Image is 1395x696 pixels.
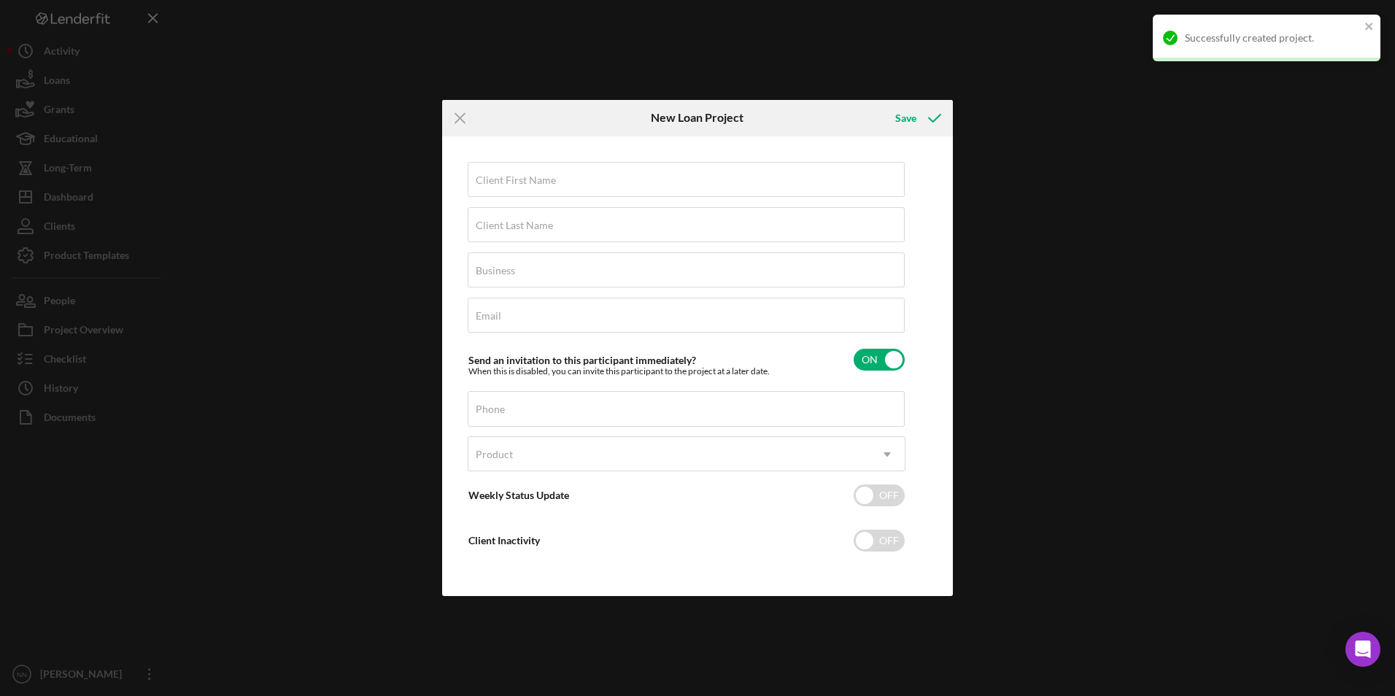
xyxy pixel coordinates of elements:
label: Send an invitation to this participant immediately? [468,354,696,366]
label: Client Last Name [476,220,553,231]
div: Save [895,104,916,133]
div: When this is disabled, you can invite this participant to the project at a later date. [468,366,770,376]
div: Product [476,449,513,460]
button: Save [881,104,953,133]
div: Open Intercom Messenger [1345,632,1380,667]
div: Successfully created project. [1185,32,1360,44]
label: Weekly Status Update [468,489,569,501]
label: Client First Name [476,174,556,186]
label: Business [476,265,515,277]
label: Email [476,310,501,322]
label: Phone [476,403,505,415]
button: close [1364,20,1375,34]
label: Client Inactivity [468,534,540,546]
h6: New Loan Project [651,111,743,124]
